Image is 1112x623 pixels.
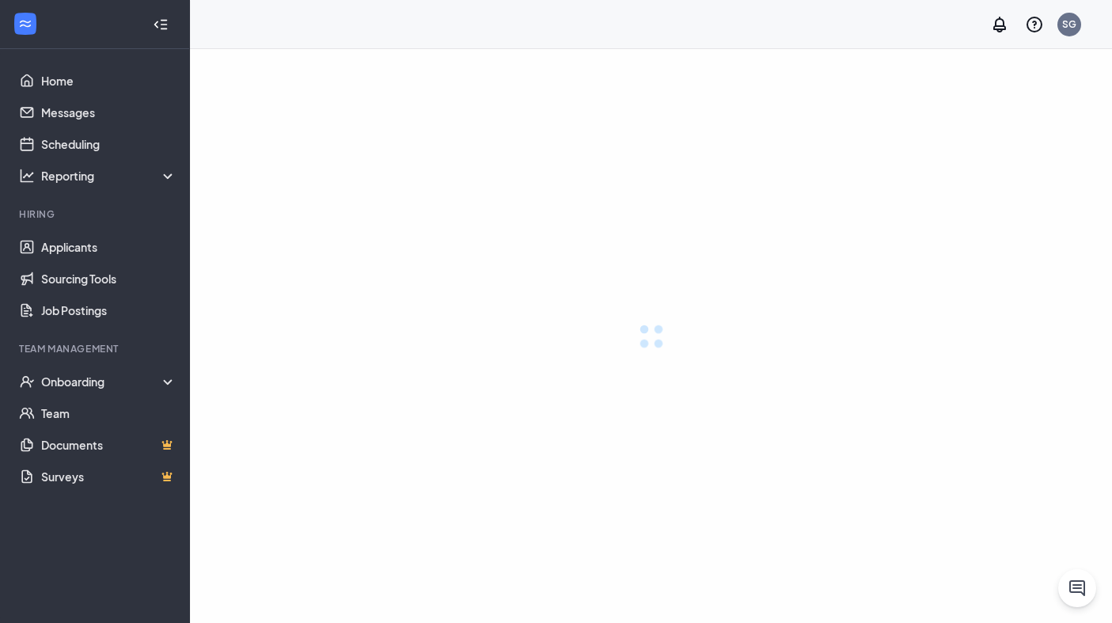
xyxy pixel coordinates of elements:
a: Sourcing Tools [41,263,176,294]
div: Hiring [19,207,173,221]
a: Team [41,397,176,429]
button: ChatActive [1058,569,1096,607]
a: Home [41,65,176,97]
svg: WorkstreamLogo [17,16,33,32]
div: Reporting [41,168,177,184]
div: Team Management [19,342,173,355]
svg: Notifications [990,15,1009,34]
div: SG [1062,17,1076,31]
a: Applicants [41,231,176,263]
a: Job Postings [41,294,176,326]
div: Onboarding [41,374,177,389]
svg: Analysis [19,168,35,184]
svg: ChatActive [1068,579,1087,598]
svg: UserCheck [19,374,35,389]
svg: Collapse [153,17,169,32]
a: SurveysCrown [41,461,176,492]
a: Scheduling [41,128,176,160]
a: Messages [41,97,176,128]
a: DocumentsCrown [41,429,176,461]
svg: QuestionInfo [1025,15,1044,34]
